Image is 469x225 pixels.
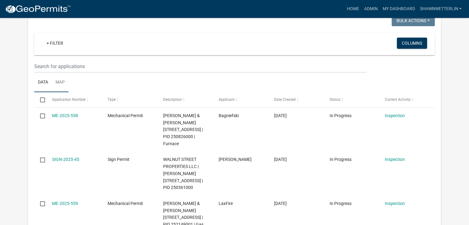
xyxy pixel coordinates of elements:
[52,201,78,206] a: ME-2025-559
[163,157,203,190] span: WALNUT STREET PROPERTIES LLC | JERRY STEFFES 136 WALNUT ST S, Houston County | PID 250361000
[397,38,427,49] button: Columns
[108,157,130,162] span: Sign Permit
[52,157,79,162] a: SIGN-2025-45
[157,92,212,107] datatable-header-cell: Description
[108,97,116,102] span: Type
[380,3,417,15] a: My Dashboard
[323,92,379,107] datatable-header-cell: Status
[218,201,232,206] span: LaxFire
[218,113,238,118] span: Bagniefski
[163,113,203,146] span: JENNIFER DOCKENDORFF & WILLIAM KISTLER, JR 560 LARCH AVE, Houston County | PID 250826000 | Furnace
[52,97,86,102] span: Application Number
[361,3,380,15] a: Admin
[329,97,340,102] span: Status
[385,113,405,118] a: Inspection
[329,157,351,162] span: In Progress
[34,60,366,73] input: Search for applications
[385,201,405,206] a: Inspection
[212,92,268,107] datatable-header-cell: Applicant
[42,38,68,49] a: + Filter
[101,92,157,107] datatable-header-cell: Type
[218,97,234,102] span: Applicant
[329,201,351,206] span: In Progress
[274,157,286,162] span: 09/16/2025
[274,97,295,102] span: Date Created
[34,73,52,92] a: Data
[417,3,464,15] a: ShawnWetterlin
[108,113,143,118] span: Mechanical Permit
[274,201,286,206] span: 09/16/2025
[344,3,361,15] a: Home
[52,73,68,92] a: Map
[163,97,182,102] span: Description
[52,113,78,118] a: ME-2025-558
[268,92,323,107] datatable-header-cell: Date Created
[274,113,286,118] span: 09/18/2025
[385,97,410,102] span: Current Activity
[34,92,46,107] datatable-header-cell: Select
[329,113,351,118] span: In Progress
[379,92,434,107] datatable-header-cell: Current Activity
[46,92,101,107] datatable-header-cell: Application Number
[108,201,143,206] span: Mechanical Permit
[218,157,251,162] span: Megan Wurzel
[392,15,435,26] button: Bulk Actions
[385,157,405,162] a: Inspection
